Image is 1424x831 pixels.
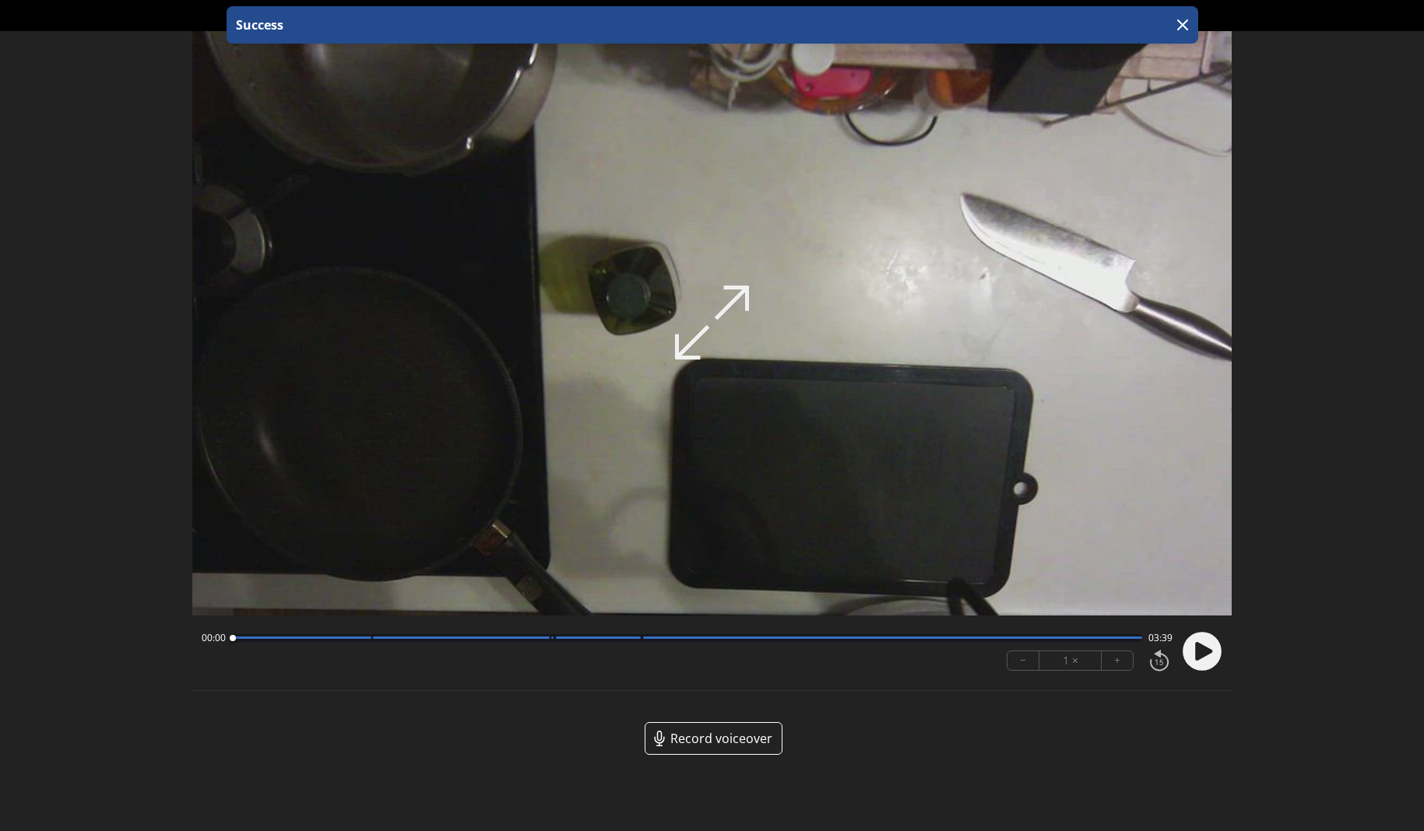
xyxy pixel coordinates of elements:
[1102,651,1133,670] button: +
[1007,651,1039,670] button: −
[1039,651,1102,670] div: 1 ×
[202,632,226,644] span: 00:00
[683,5,742,27] a: 00:00:00
[233,16,283,34] p: Success
[1148,632,1173,644] span: 03:39
[670,729,772,748] span: Record voiceover
[645,722,782,755] a: Record voiceover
